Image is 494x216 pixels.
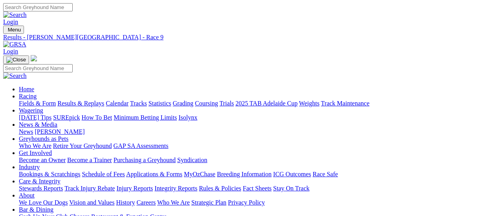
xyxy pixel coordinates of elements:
[82,114,112,121] a: How To Bet
[178,114,197,121] a: Isolynx
[19,171,80,177] a: Bookings & Scratchings
[19,185,491,192] div: Care & Integrity
[19,100,56,107] a: Fields & Form
[3,26,24,34] button: Toggle navigation
[3,48,18,55] a: Login
[114,142,169,149] a: GAP SA Assessments
[243,185,272,192] a: Fact Sheets
[3,72,27,79] img: Search
[19,128,491,135] div: News & Media
[19,121,57,128] a: News & Media
[321,100,369,107] a: Track Maintenance
[106,100,129,107] a: Calendar
[273,171,311,177] a: ICG Outcomes
[3,64,73,72] input: Search
[19,135,68,142] a: Greyhounds as Pets
[53,114,80,121] a: SUREpick
[31,55,37,61] img: logo-grsa-white.png
[3,3,73,11] input: Search
[19,171,491,178] div: Industry
[19,93,37,100] a: Racing
[67,157,112,163] a: Become a Trainer
[273,185,309,192] a: Stay On Track
[19,142,51,149] a: Who We Are
[69,199,114,206] a: Vision and Values
[217,171,272,177] a: Breeding Information
[312,171,338,177] a: Race Safe
[136,199,156,206] a: Careers
[116,185,153,192] a: Injury Reports
[228,199,265,206] a: Privacy Policy
[19,199,491,206] div: About
[177,157,207,163] a: Syndication
[157,199,190,206] a: Who We Are
[19,192,35,199] a: About
[173,100,193,107] a: Grading
[19,185,63,192] a: Stewards Reports
[219,100,234,107] a: Trials
[195,100,218,107] a: Coursing
[19,157,491,164] div: Get Involved
[299,100,320,107] a: Weights
[3,18,18,25] a: Login
[35,128,84,135] a: [PERSON_NAME]
[57,100,104,107] a: Results & Replays
[19,86,34,92] a: Home
[3,11,27,18] img: Search
[149,100,171,107] a: Statistics
[3,34,491,41] a: Results - [PERSON_NAME][GEOGRAPHIC_DATA] - Race 9
[19,157,66,163] a: Become an Owner
[191,199,226,206] a: Strategic Plan
[3,41,26,48] img: GRSA
[19,164,40,170] a: Industry
[53,142,112,149] a: Retire Your Greyhound
[19,114,51,121] a: [DATE] Tips
[184,171,215,177] a: MyOzChase
[235,100,298,107] a: 2025 TAB Adelaide Cup
[82,171,125,177] a: Schedule of Fees
[19,178,61,185] a: Care & Integrity
[199,185,241,192] a: Rules & Policies
[19,100,491,107] div: Racing
[19,142,491,150] div: Greyhounds as Pets
[64,185,115,192] a: Track Injury Rebate
[116,199,135,206] a: History
[6,57,26,63] img: Close
[8,27,21,33] span: Menu
[126,171,182,177] a: Applications & Forms
[130,100,147,107] a: Tracks
[154,185,197,192] a: Integrity Reports
[114,157,176,163] a: Purchasing a Greyhound
[114,114,177,121] a: Minimum Betting Limits
[19,199,68,206] a: We Love Our Dogs
[19,150,52,156] a: Get Involved
[19,206,53,213] a: Bar & Dining
[19,128,33,135] a: News
[19,107,43,114] a: Wagering
[3,55,29,64] button: Toggle navigation
[19,114,491,121] div: Wagering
